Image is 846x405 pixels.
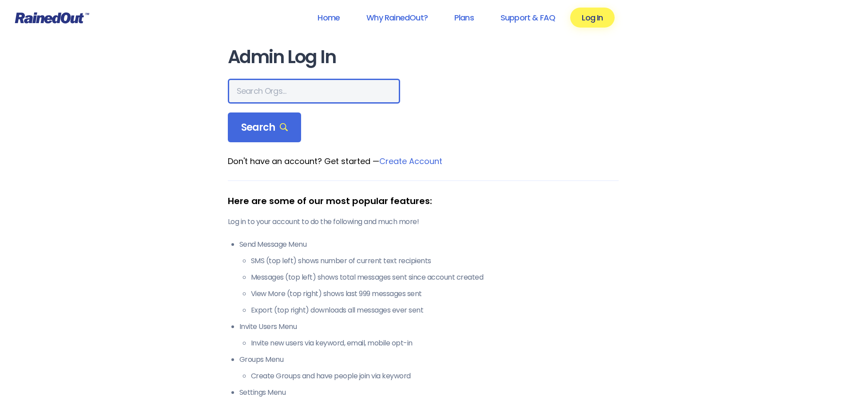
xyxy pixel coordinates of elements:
a: Plans [443,8,485,28]
li: View More (top right) shows last 999 messages sent [251,289,619,299]
div: Search [228,112,302,143]
h1: Admin Log In [228,47,619,67]
li: SMS (top left) shows number of current text recipients [251,256,619,266]
li: Create Groups and have people join via keyword [251,371,619,381]
input: Search Orgs… [228,79,400,104]
li: Send Message Menu [239,239,619,316]
a: Log In [570,8,614,28]
a: Create Account [379,156,442,167]
li: Export (top right) downloads all messages ever sent [251,305,619,316]
p: Log in to your account to do the following and much more! [228,217,619,227]
div: Here are some of our most popular features: [228,194,619,208]
li: Messages (top left) shows total messages sent since account created [251,272,619,283]
a: Home [306,8,351,28]
li: Invite new users via keyword, email, mobile opt-in [251,338,619,349]
span: Search [241,121,288,134]
li: Groups Menu [239,354,619,381]
a: Why RainedOut? [355,8,439,28]
a: Support & FAQ [489,8,567,28]
li: Invite Users Menu [239,321,619,349]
